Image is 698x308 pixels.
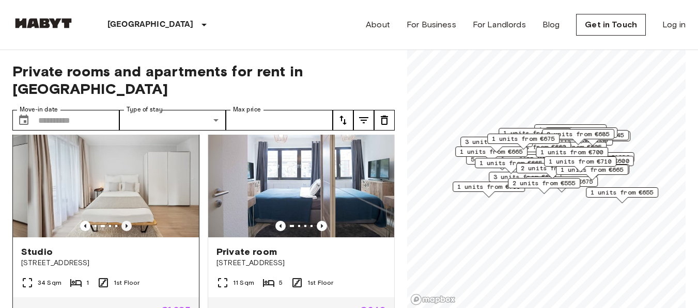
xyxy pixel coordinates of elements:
[38,278,61,287] span: 34 Sqm
[479,158,542,168] span: 1 units from €665
[559,152,634,168] div: Map marker
[208,114,394,237] img: Marketing picture of unit DE-04-042-001-02HF
[465,137,528,147] span: 3 units from €700
[21,258,191,268] span: [STREET_ADDRESS]
[530,177,593,186] span: 2 units from €675
[544,156,616,172] div: Map marker
[539,125,602,134] span: 1 units from €650
[563,153,630,162] span: 9 units from €1020
[558,156,634,172] div: Map marker
[275,221,286,231] button: Previous image
[86,278,89,287] span: 1
[576,14,646,36] a: Get in Touch
[591,188,654,197] span: 1 units from €655
[563,156,629,166] span: 12 units from €600
[662,19,686,31] a: Log in
[542,19,560,31] a: Blog
[516,163,588,179] div: Map marker
[28,114,214,237] img: Marketing picture of unit DE-04-070-006-01
[513,179,576,188] span: 2 units from €555
[475,158,547,174] div: Map marker
[460,137,533,153] div: Map marker
[489,172,561,188] div: Map marker
[233,278,254,287] span: 11 Sqm
[21,246,53,258] span: Studio
[473,19,526,31] a: For Landlords
[499,128,571,144] div: Map marker
[407,19,456,31] a: For Business
[453,182,525,198] div: Map marker
[536,147,608,163] div: Map marker
[561,165,624,174] span: 1 units from €665
[216,246,277,258] span: Private room
[410,294,456,305] a: Mapbox logo
[80,221,90,231] button: Previous image
[317,221,327,231] button: Previous image
[547,129,610,139] span: 2 units from €685
[455,147,528,163] div: Map marker
[540,148,603,157] span: 1 units from €700
[492,134,555,143] span: 1 units from €675
[493,172,556,182] span: 3 units from €600
[534,124,607,140] div: Map marker
[13,110,34,131] button: Choose date
[556,165,628,181] div: Map marker
[508,178,580,194] div: Map marker
[503,128,566,138] span: 1 units from €685
[279,278,283,287] span: 5
[216,258,386,268] span: [STREET_ADDRESS]
[12,18,74,28] img: Habyt
[550,128,613,137] span: 1 units from €615
[121,221,132,231] button: Previous image
[20,105,58,114] label: Move-in date
[561,131,624,140] span: 2 units from €545
[586,187,658,203] div: Map marker
[233,105,261,114] label: Max price
[12,62,395,98] span: Private rooms and apartments for rent in [GEOGRAPHIC_DATA]
[366,19,390,31] a: About
[542,129,614,145] div: Map marker
[460,147,523,156] span: 1 units from €665
[521,164,584,173] span: 2 units from €690
[127,105,163,114] label: Type of stay
[457,182,520,191] span: 1 units from €700
[353,110,374,131] button: tune
[487,134,560,150] div: Map marker
[545,127,617,143] div: Map marker
[374,110,395,131] button: tune
[107,19,194,31] p: [GEOGRAPHIC_DATA]
[333,110,353,131] button: tune
[499,142,571,158] div: Map marker
[307,278,333,287] span: 1st Floor
[114,278,139,287] span: 1st Floor
[549,157,612,166] span: 1 units from €710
